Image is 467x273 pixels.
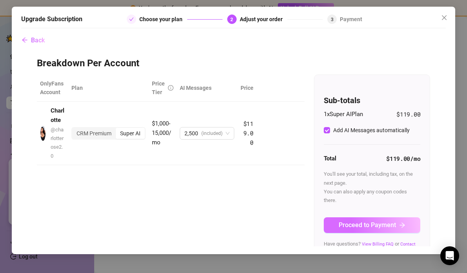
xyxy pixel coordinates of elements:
div: Payment [340,15,362,24]
span: @ charlotterose2.0 [51,127,64,159]
span: 2 [230,17,233,22]
th: OnlyFans Account [37,75,68,102]
th: Plan [68,75,149,102]
span: $119.00 [396,110,420,119]
span: Close [438,15,451,21]
span: $1,000-15,000/mo [152,120,171,146]
span: check [129,17,134,22]
span: (included) [201,127,223,139]
span: Price Tier [152,80,165,95]
span: 2,500 [184,127,198,139]
img: avatar.jpg [40,126,46,141]
span: arrow-left [22,37,28,43]
div: segmented control [71,127,146,140]
h4: Sub-totals [324,95,421,106]
div: Open Intercom Messenger [440,246,459,265]
h3: Breakdown Per Account [37,57,431,70]
strong: Charlotte [51,107,64,124]
strong: Total [324,155,336,162]
button: Close [438,11,451,24]
div: Super AI [116,128,145,139]
th: Price [237,75,257,102]
span: close [441,15,447,21]
span: 1 x Super AI Plan [324,110,363,119]
h5: Upgrade Subscription [21,15,82,24]
span: 3 [331,17,334,22]
span: info-circle [168,85,173,91]
a: View Billing FAQ [362,242,394,247]
div: CRM Premium [72,128,116,139]
strong: $119.00 /mo [386,155,420,162]
span: Back [31,36,45,44]
span: Proceed to Payment [339,221,396,229]
th: AI Messages [177,75,237,102]
div: Add AI Messages automatically [333,126,410,135]
button: Back [21,32,45,48]
div: Choose your plan [139,15,187,24]
button: Proceed to Paymentarrow-right [324,217,421,233]
span: Have questions? or [324,241,416,255]
div: Adjust your order [240,15,287,24]
span: You'll see your total, including tax, on the next page. You can also apply any coupon codes there. [324,171,413,203]
span: arrow-right [399,222,405,228]
span: $119.00 [243,120,254,146]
